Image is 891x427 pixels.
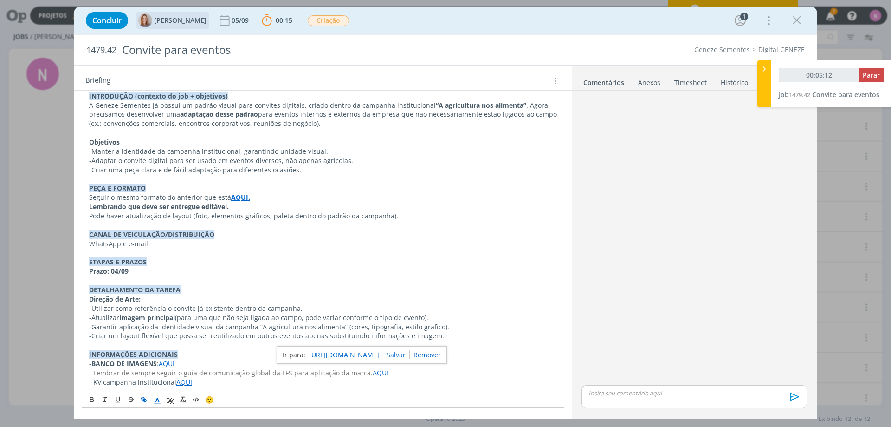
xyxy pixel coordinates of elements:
[138,13,207,27] button: A[PERSON_NAME]
[740,13,748,20] div: 1
[231,193,250,202] a: AQUI.
[812,90,879,99] span: Convite para eventos
[89,350,178,359] strong: INFORMAÇÕES ADICIONAIS
[789,91,810,99] span: 1479.42
[176,378,192,387] a: AQUI
[89,184,146,192] strong: PEÇA E FORMATO
[232,17,251,24] div: 05/09
[203,394,216,405] button: 🙂
[151,394,164,405] span: Cor do Texto
[89,101,557,129] p: A Geneze Sementes já possui um padrão visual para convites digitais, criado dentro da campanha in...
[89,230,214,239] strong: CANAL DE VEICULAÇÃO/DISTRIBUIÇÃO
[733,13,748,28] button: 1
[89,331,557,341] p: -Criar um layout flexível que possa ser reutilizado em outros eventos apenas substituindo informa...
[89,193,557,202] p: Seguir o mesmo formato do anterior que está
[373,368,388,377] a: AQUI
[85,75,110,87] span: Briefing
[694,45,750,54] a: Geneze Sementes
[119,313,175,322] strong: imagem principal
[92,17,122,24] span: Concluir
[91,359,157,368] strong: BANCO DE IMAGENS
[638,78,660,87] div: Anexos
[276,16,292,25] span: 00:15
[118,39,502,61] div: Convite para eventos
[89,156,557,165] p: -Adaptar o convite digital para ser usado em eventos diversos, não apenas agrícolas.
[86,12,128,29] button: Concluir
[89,359,557,368] p: - :
[205,395,214,404] span: 🙂
[89,368,373,377] span: - Lembrar de sempre seguir o guia de comunicação global da LFS para aplicação da marca.
[863,71,880,79] span: Parar
[154,17,207,24] span: [PERSON_NAME]
[89,304,557,313] p: -Utilizar como referência o convite já existente dentro da campanha.
[89,295,141,303] strong: Direção de Arte:
[180,110,258,118] strong: adaptação desse padrão
[89,165,557,175] p: -Criar uma peça clara e de fácil adaptação para diferentes ocasiões.
[89,257,147,266] strong: ETAPAS E PRAZOS
[89,211,557,221] p: Pode haver atualização de layout (foto, elementos gráficos, paleta dentro do padrão da campanha).
[259,13,295,28] button: 00:15
[89,202,229,211] strong: Lembrando que deve ser entregue editável.
[89,138,120,146] strong: Objetivos
[307,15,349,26] button: Criação
[720,74,749,87] a: Histórico
[309,349,379,361] a: [URL][DOMAIN_NAME]
[89,378,557,387] p: - KV campanha institucional
[89,313,557,322] p: -Atualizar (para uma que não seja ligada ao campo, pode variar conforme o tipo de evento).
[89,92,228,100] strong: INTRODUÇÃO (contexto do job + objetivos)
[89,239,557,249] p: WhatsApp e e-mail
[89,147,557,156] p: -Manter a identidade da campanha institucional, garantindo unidade visual.
[758,45,805,54] a: Digital GENEZE
[436,101,526,110] strong: “A agricultura nos alimenta”
[859,68,884,82] button: Parar
[138,13,152,27] img: A
[159,359,174,368] a: AQUI
[89,267,129,276] strong: Prazo: 04/09
[89,322,557,332] p: -Garantir aplicação da identidade visual da campanha “A agricultura nos alimenta” (cores, tipogra...
[583,74,625,87] a: Comentários
[74,7,817,419] div: dialog
[308,15,349,26] span: Criação
[86,45,116,55] span: 1479.42
[164,394,177,405] span: Cor de Fundo
[674,74,707,87] a: Timesheet
[779,90,879,99] a: Job1479.42Convite para eventos
[89,285,181,294] strong: DETALHAMENTO DA TAREFA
